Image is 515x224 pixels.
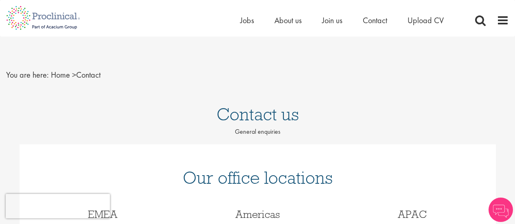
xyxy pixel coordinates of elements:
span: You are here: [6,70,49,80]
a: Join us [322,15,342,26]
a: About us [274,15,302,26]
h1: Our office locations [32,169,484,187]
iframe: reCAPTCHA [6,194,110,218]
h3: APAC [341,209,484,220]
img: Chatbot [489,198,513,222]
a: Jobs [240,15,254,26]
span: Contact [51,70,101,80]
a: Upload CV [408,15,444,26]
span: > [72,70,76,80]
a: breadcrumb link to Home [51,70,70,80]
a: Contact [363,15,387,26]
h3: Americas [186,209,329,220]
h3: EMEA [32,209,174,220]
